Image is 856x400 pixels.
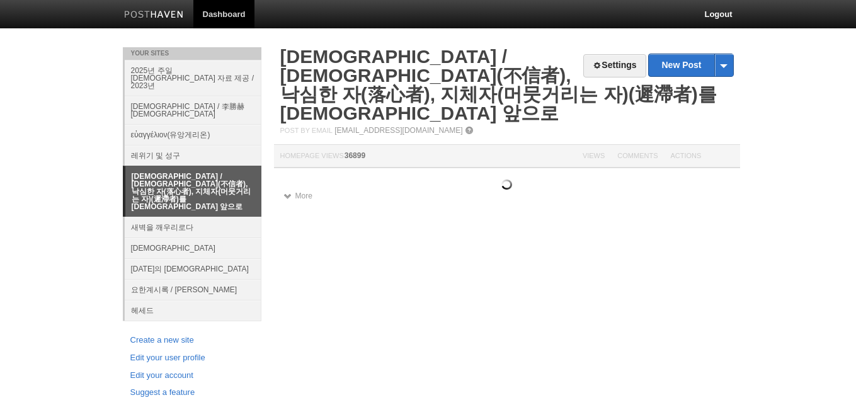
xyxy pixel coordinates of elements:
[649,54,733,76] a: New Post
[125,258,261,279] a: [DATE]의 [DEMOGRAPHIC_DATA]
[130,369,254,382] a: Edit your account
[283,191,312,200] a: More
[611,145,664,168] th: Comments
[501,180,512,190] img: loading.gif
[125,279,261,300] a: 요한계시록 / [PERSON_NAME]
[125,217,261,237] a: 새벽을 깨우리로다
[665,145,740,168] th: Actions
[130,386,254,399] a: Suggest a feature
[123,47,261,60] li: Your Sites
[125,300,261,321] a: 헤세드
[576,145,611,168] th: Views
[125,60,261,96] a: 2025년 주일 [DEMOGRAPHIC_DATA] 자료 제공 / 2023년
[280,46,717,123] a: [DEMOGRAPHIC_DATA] / [DEMOGRAPHIC_DATA](不信者), 낙심한 자(落心者), 지체자(머뭇거리는 자)(遲滯者)를 [DEMOGRAPHIC_DATA] 앞으로
[124,11,184,20] img: Posthaven-bar
[130,334,254,347] a: Create a new site
[280,127,333,134] span: Post by Email
[345,151,365,160] span: 36899
[125,237,261,258] a: [DEMOGRAPHIC_DATA]
[125,124,261,145] a: εὐαγγέλιον(유앙게리온)
[274,145,576,168] th: Homepage Views
[130,351,254,365] a: Edit your user profile
[125,166,261,217] a: [DEMOGRAPHIC_DATA] / [DEMOGRAPHIC_DATA](不信者), 낙심한 자(落心者), 지체자(머뭇거리는 자)(遲滯者)를 [DEMOGRAPHIC_DATA] 앞으로
[334,126,462,135] a: [EMAIL_ADDRESS][DOMAIN_NAME]
[583,54,646,77] a: Settings
[125,145,261,166] a: 레위기 및 성구
[125,96,261,124] a: [DEMOGRAPHIC_DATA] / 李勝赫[DEMOGRAPHIC_DATA]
